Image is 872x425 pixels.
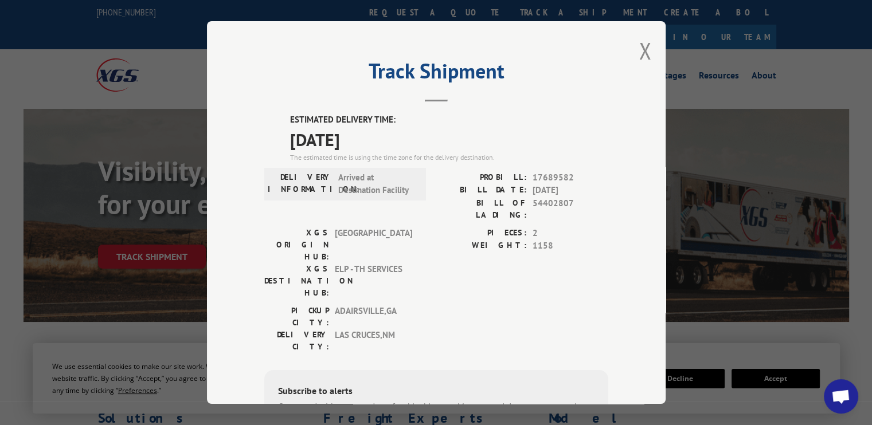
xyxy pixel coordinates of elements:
[335,329,412,353] span: LAS CRUCES , NM
[824,379,858,414] div: Open chat
[436,197,527,221] label: BILL OF LADING:
[436,171,527,184] label: PROBILL:
[335,305,412,329] span: ADAIRSVILLE , GA
[533,171,608,184] span: 17689582
[264,227,329,263] label: XGS ORIGIN HUB:
[639,36,651,66] button: Close modal
[264,329,329,353] label: DELIVERY CITY:
[264,305,329,329] label: PICKUP CITY:
[335,227,412,263] span: [GEOGRAPHIC_DATA]
[264,63,608,85] h2: Track Shipment
[533,239,608,253] span: 1158
[436,184,527,197] label: BILL DATE:
[264,263,329,299] label: XGS DESTINATION HUB:
[533,184,608,197] span: [DATE]
[290,113,608,127] label: ESTIMATED DELIVERY TIME:
[533,197,608,221] span: 54402807
[290,152,608,163] div: The estimated time is using the time zone for the delivery destination.
[268,171,333,197] label: DELIVERY INFORMATION:
[436,239,527,253] label: WEIGHT:
[436,227,527,240] label: PIECES:
[278,384,595,400] div: Subscribe to alerts
[533,227,608,240] span: 2
[338,171,416,197] span: Arrived at Destination Facility
[335,263,412,299] span: ELP - TH SERVICES
[290,127,608,152] span: [DATE]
